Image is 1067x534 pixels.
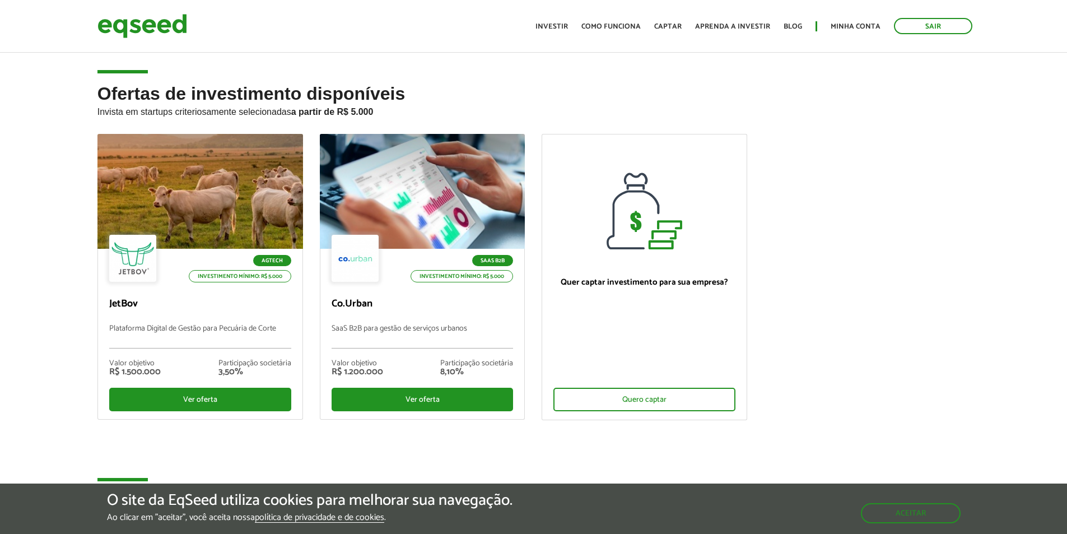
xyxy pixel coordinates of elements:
[553,277,735,287] p: Quer captar investimento para sua empresa?
[97,84,970,134] h2: Ofertas de investimento disponíveis
[472,255,513,266] p: SaaS B2B
[542,134,747,420] a: Quer captar investimento para sua empresa? Quero captar
[332,368,383,377] div: R$ 1.200.000
[253,255,291,266] p: Agtech
[332,360,383,368] div: Valor objetivo
[109,324,291,349] p: Plataforma Digital de Gestão para Pecuária de Corte
[553,388,735,411] div: Quero captar
[97,104,970,117] p: Invista em startups criteriosamente selecionadas
[255,513,384,523] a: política de privacidade e de cookies
[97,11,187,41] img: EqSeed
[332,388,514,411] div: Ver oferta
[109,360,161,368] div: Valor objetivo
[218,368,291,377] div: 3,50%
[291,107,374,117] strong: a partir de R$ 5.000
[440,360,513,368] div: Participação societária
[440,368,513,377] div: 8,10%
[831,23,880,30] a: Minha conta
[581,23,641,30] a: Como funciona
[861,503,961,523] button: Aceitar
[320,134,525,420] a: SaaS B2B Investimento mínimo: R$ 5.000 Co.Urban SaaS B2B para gestão de serviços urbanos Valor ob...
[535,23,568,30] a: Investir
[654,23,682,30] a: Captar
[332,298,514,310] p: Co.Urban
[109,298,291,310] p: JetBov
[97,134,303,420] a: Agtech Investimento mínimo: R$ 5.000 JetBov Plataforma Digital de Gestão para Pecuária de Corte V...
[109,388,291,411] div: Ver oferta
[109,368,161,377] div: R$ 1.500.000
[189,270,291,282] p: Investimento mínimo: R$ 5.000
[332,324,514,349] p: SaaS B2B para gestão de serviços urbanos
[784,23,802,30] a: Blog
[695,23,770,30] a: Aprenda a investir
[107,512,512,523] p: Ao clicar em "aceitar", você aceita nossa .
[107,492,512,509] h5: O site da EqSeed utiliza cookies para melhorar sua navegação.
[894,18,972,34] a: Sair
[218,360,291,368] div: Participação societária
[411,270,513,282] p: Investimento mínimo: R$ 5.000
